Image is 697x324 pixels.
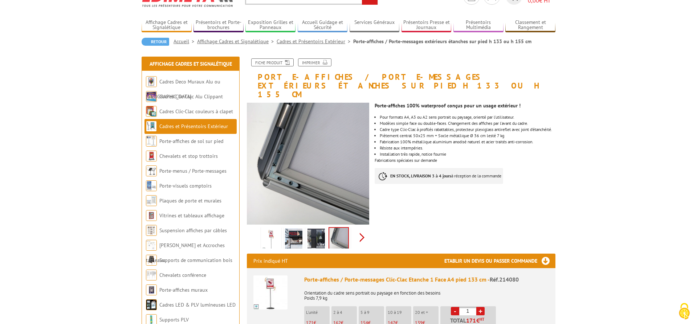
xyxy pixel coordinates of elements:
[480,317,484,322] sup: HT
[380,127,555,132] li: Cadre type Clic-Clac à profilés rabattables, protecteur plexiglass antireflet avec joint d’étanch...
[146,240,157,251] img: Cimaises et Accroches tableaux
[159,138,223,144] a: Porte-affiches de sol sur pied
[193,19,244,31] a: Présentoirs et Porte-brochures
[159,123,228,130] a: Cadres et Présentoirs Extérieur
[402,19,452,31] a: Présentoirs Presse et Journaux
[444,254,555,268] h3: Etablir un devis ou passer commande
[146,242,225,263] a: [PERSON_NAME] et Accroches tableaux
[146,165,157,176] img: Porte-menus / Porte-messages
[380,121,555,126] li: Modèles simple face ou double-faces. Changement des affiches par l’avant du cadre.
[253,275,288,309] img: Porte-affiches / Porte-messages Clic-Clac Etanche 1 Face A4 pied 133 cm
[375,102,521,109] strong: Porte-affiches 100% waterproof conçus pour un usage extérieur !
[146,76,157,87] img: Cadres Deco Muraux Alu ou Bois
[146,121,157,132] img: Cadres et Présentoirs Extérieur
[466,317,476,323] span: 171
[380,152,555,156] li: Installation très rapide, notice fournie
[247,103,369,225] img: 214080_clic_clac.jpg
[159,153,218,159] a: Chevalets et stop trottoirs
[505,19,555,31] a: Classement et Rangement
[142,19,192,31] a: Affichage Cadres et Signalétique
[245,19,295,31] a: Exposition Grilles et Panneaux
[146,225,157,236] img: Suspension affiches par câbles
[304,275,549,284] div: Porte-affiches / Porte-messages Clic-Clac Etanche 1 Face A4 pied 133 cm -
[159,316,189,323] a: Supports PLV
[146,299,157,310] img: Cadres LED & PLV lumineuses LED
[159,108,233,115] a: Cadres Clic-Clac couleurs à clapet
[375,99,561,191] div: Fabrications spéciales sur demande
[174,38,197,45] a: Accueil
[142,38,169,46] a: Retour
[159,227,227,234] a: Suspension affiches par câbles
[298,58,331,66] a: Imprimer
[159,257,232,263] a: Supports de communication bois
[285,229,302,251] img: porte_messages_sol_etanches_exterieurs_sur_pieds_214080_3.jpg
[262,229,280,251] img: panneaux_affichage_exterieurs_etanches_sur_pied_214080_fleche.jpg
[241,58,561,99] h1: Porte-affiches / Porte-messages extérieurs étanches sur pied h 133 ou h 155 cm
[146,180,157,191] img: Porte-visuels comptoirs
[451,307,459,315] a: -
[277,38,353,45] a: Cadres et Présentoirs Extérieur
[146,270,157,280] img: Chevalets conférence
[380,146,555,150] li: Résiste aux intempéries.
[298,19,348,31] a: Accueil Guidage et Sécurité
[476,317,480,323] span: €
[352,229,370,251] img: 214080_detail.jpg
[476,307,485,315] a: +
[490,276,519,283] span: Réf.214080
[388,310,411,315] p: 10 à 19
[675,302,693,320] img: Cookies (fenêtre modale)
[304,286,549,301] p: Orientation du cadre sens portrait ou paysage en fonction des besoins Poids 7,9 kg
[146,151,157,161] img: Chevalets et stop trottoirs
[146,106,157,117] img: Cadres Clic-Clac couleurs à clapet
[146,284,157,295] img: Porte-affiches muraux
[415,310,439,315] p: 20 et +
[672,299,697,324] button: Cookies (fenêtre modale)
[159,197,221,204] a: Plaques de porte et murales
[307,229,325,251] img: porte_messages_sol_etanches_exterieurs_sur_pieds_214080_4.jpg
[380,134,555,138] li: Piètement central 50x25 mm + Socle métallique Ø 36 cm lesté 7 kg
[329,228,348,250] img: 214080_clic_clac.jpg
[350,19,400,31] a: Services Généraux
[159,272,206,278] a: Chevalets conférence
[359,231,366,243] span: Next
[159,302,236,308] a: Cadres LED & PLV lumineuses LED
[453,19,504,31] a: Présentoirs Multimédia
[380,115,555,119] li: Pour formats A4, A3 ou A2 sens portrait ou paysage, orienté par l’utilisateur.
[146,210,157,221] img: Vitrines et tableaux affichage
[146,78,220,100] a: Cadres Deco Muraux Alu ou [GEOGRAPHIC_DATA]
[360,310,384,315] p: 5 à 9
[150,61,232,67] a: Affichage Cadres et Signalétique
[197,38,277,45] a: Affichage Cadres et Signalétique
[353,38,531,45] li: Porte-affiches / Porte-messages extérieurs étanches sur pied h 133 ou h 155 cm
[146,136,157,147] img: Porte-affiches de sol sur pied
[253,254,288,268] p: Prix indiqué HT
[306,310,330,315] p: L'unité
[159,212,224,219] a: Vitrines et tableaux affichage
[159,168,227,174] a: Porte-menus / Porte-messages
[251,58,294,66] a: Fiche produit
[159,182,212,189] a: Porte-visuels comptoirs
[333,310,357,315] p: 2 à 4
[146,195,157,206] img: Plaques de porte et murales
[159,287,208,293] a: Porte-affiches muraux
[159,93,223,100] a: Cadres Clic-Clac Alu Clippant
[375,168,503,184] p: à réception de la commande
[380,140,555,144] li: Fabrication 100% métallique aluminium anodisé naturel et acier traités anti-corrosion.
[390,173,451,179] strong: EN STOCK, LIVRAISON 3 à 4 jours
